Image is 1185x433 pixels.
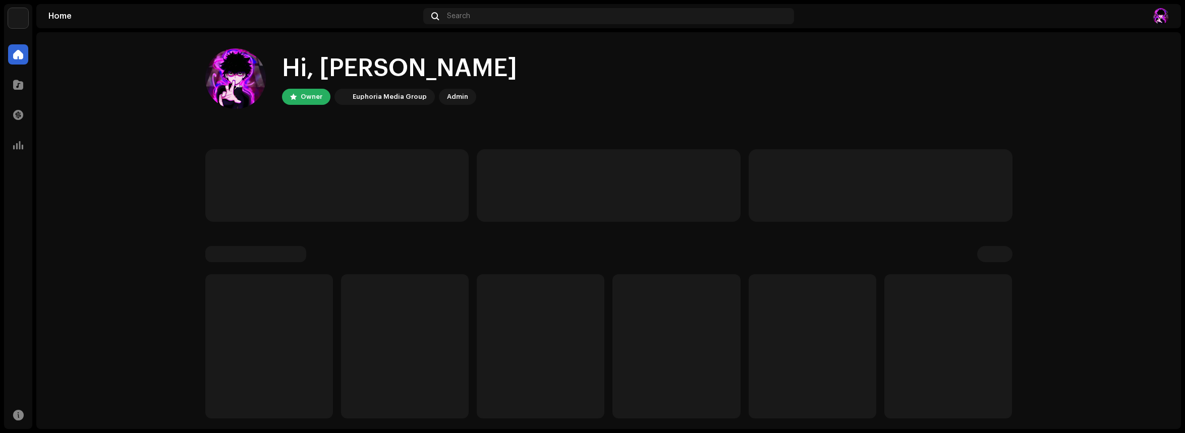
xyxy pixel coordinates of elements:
[282,52,517,85] div: Hi, [PERSON_NAME]
[205,48,266,109] img: ac9f4c2f-044e-46db-b787-900fee21338b
[353,91,427,103] div: Euphoria Media Group
[1153,8,1169,24] img: ac9f4c2f-044e-46db-b787-900fee21338b
[8,8,28,28] img: de0d2825-999c-4937-b35a-9adca56ee094
[447,12,470,20] span: Search
[48,12,419,20] div: Home
[301,91,322,103] div: Owner
[447,91,468,103] div: Admin
[336,91,349,103] img: de0d2825-999c-4937-b35a-9adca56ee094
